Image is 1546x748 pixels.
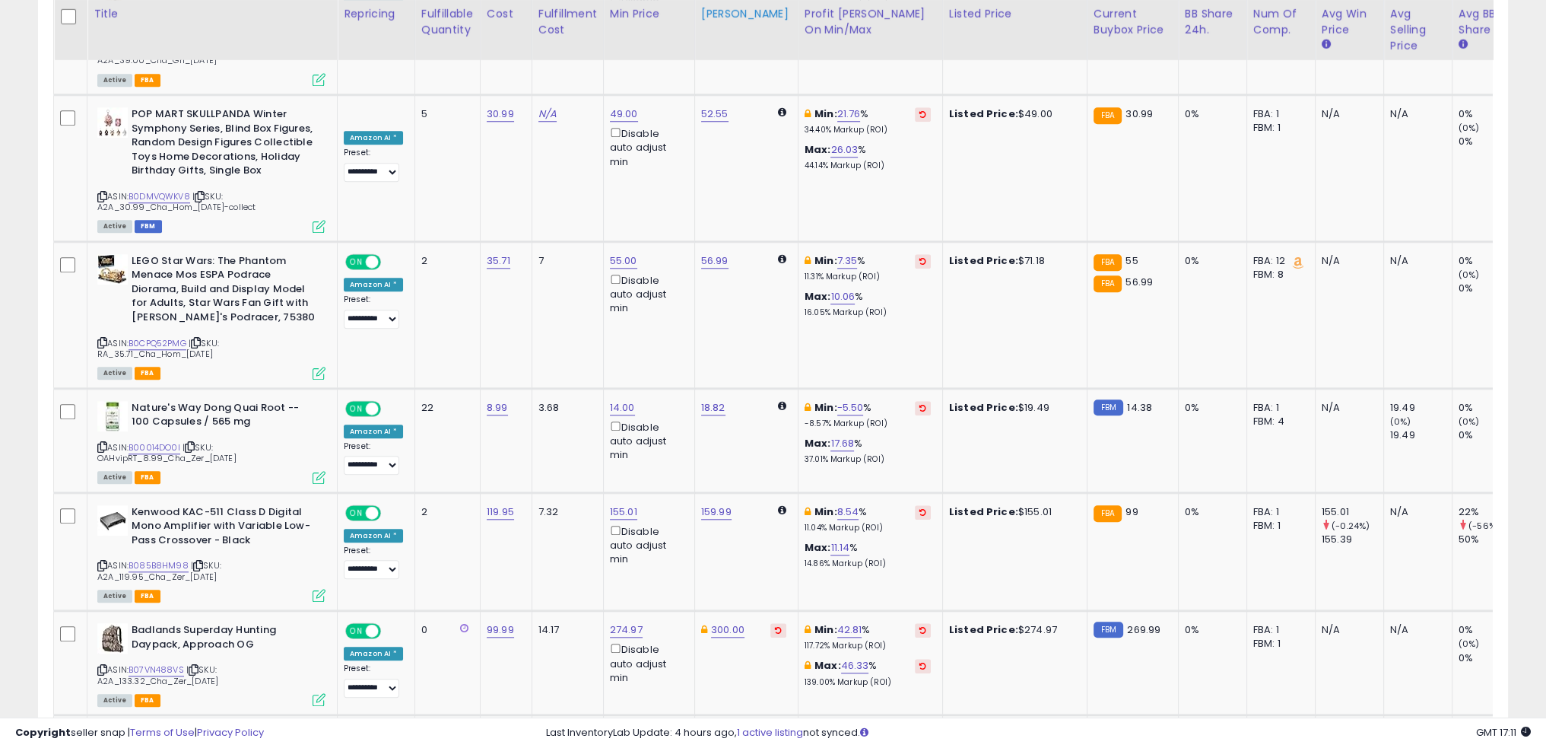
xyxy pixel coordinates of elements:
a: 8.99 [487,400,508,415]
b: Listed Price: [949,505,1018,519]
a: 35.71 [487,253,510,269]
small: (0%) [1459,415,1480,428]
div: FBA: 1 [1253,401,1303,415]
span: OFF [379,625,403,638]
div: FBM: 1 [1253,121,1303,135]
div: 0% [1459,254,1520,268]
b: Min: [814,505,837,519]
a: B0CPQ52PMG [129,337,186,350]
div: Preset: [344,294,403,329]
a: 7.35 [837,253,858,269]
span: FBA [135,694,160,707]
div: N/A [1322,107,1372,121]
div: Avg BB Share [1459,6,1514,38]
span: FBA [135,74,160,87]
img: 41o2wsDtOjL._SL40_.jpg [97,401,128,431]
div: 0% [1185,623,1235,637]
a: 8.54 [837,505,859,520]
i: Calculated using Dynamic Max Price. [778,401,786,411]
p: 34.40% Markup (ROI) [805,125,931,135]
div: Repricing [344,6,408,22]
div: 0% [1459,623,1520,637]
div: Disable auto adjust min [610,641,683,685]
div: % [805,254,931,282]
b: Listed Price: [949,622,1018,637]
small: Avg Win Price. [1322,38,1331,52]
a: -5.50 [837,400,864,415]
b: Badlands Superday Hunting Daypack, Approach OG [132,623,316,655]
div: 5 [421,107,468,121]
b: Min: [814,622,837,637]
div: 7 [538,254,592,268]
div: % [805,107,931,135]
div: Listed Price [949,6,1081,22]
img: 51ZvXdthv4L._SL40_.jpg [97,254,128,285]
div: 0% [1459,107,1520,121]
p: 11.31% Markup (ROI) [805,272,931,282]
div: ASIN: [97,401,325,482]
div: 0% [1459,282,1520,295]
a: 18.82 [701,400,725,415]
div: FBM: 4 [1253,415,1303,428]
a: B00014DO0I [129,441,180,454]
div: 0% [1185,401,1235,415]
div: Disable auto adjust min [610,523,683,567]
a: 26.03 [830,142,858,158]
div: 0% [1459,428,1520,442]
span: 14.38 [1127,400,1152,415]
div: FBA: 1 [1253,107,1303,121]
b: Listed Price: [949,107,1018,121]
div: seller snap | | [15,726,264,740]
span: FBM [135,220,162,233]
div: 155.01 [1322,505,1383,519]
div: 3.68 [538,401,592,415]
div: FBA: 12 [1253,254,1303,268]
a: B0DMVQWKV8 [129,190,190,203]
div: Num of Comp. [1253,6,1309,38]
a: B07VN488VS [129,664,184,676]
div: 19.49 [1390,428,1452,442]
div: Disable auto adjust min [610,125,683,169]
div: Amazon AI * [344,278,403,291]
div: [PERSON_NAME] [701,6,792,22]
span: All listings currently available for purchase on Amazon [97,590,132,603]
i: Calculated using Dynamic Max Price. [778,254,786,264]
div: ASIN: [97,623,325,705]
div: 0% [1459,401,1520,415]
p: 44.14% Markup (ROI) [805,161,931,171]
div: Profit [PERSON_NAME] on Min/Max [805,6,936,38]
div: 50% [1459,533,1520,546]
a: B085B8HM98 [129,559,189,572]
div: FBM: 1 [1253,519,1303,533]
a: 155.01 [610,505,637,520]
b: Max: [805,142,831,157]
a: 159.99 [701,505,732,520]
div: ASIN: [97,505,325,601]
b: Kenwood KAC-511 Class D Digital Mono Amplifier with Variable Low-Pass Crossover - Black [132,505,316,552]
div: % [805,143,931,171]
div: 14.17 [538,623,592,637]
a: 17.68 [830,436,854,451]
span: 55 [1125,253,1138,268]
div: % [805,290,931,318]
a: 55.00 [610,253,637,269]
a: 1 active listing [737,725,803,740]
b: Min: [814,253,837,268]
i: Revert to store-level Min Markup [919,257,926,265]
small: (0%) [1390,415,1411,428]
b: Listed Price: [949,400,1018,415]
div: Amazon AI * [344,425,403,438]
span: | SKU: A2A_30.99_Cha_Hom_[DATE]-collect [97,190,256,213]
small: FBM [1094,622,1123,638]
a: 274.97 [610,622,643,638]
div: % [805,505,931,533]
a: 119.95 [487,505,514,520]
small: Avg BB Share. [1459,38,1468,52]
span: All listings currently available for purchase on Amazon [97,694,132,707]
div: Title [94,6,331,22]
span: FBA [135,590,160,603]
div: 0% [1185,107,1235,121]
a: 52.55 [701,107,729,122]
span: ON [347,625,366,638]
span: OFF [379,255,403,268]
